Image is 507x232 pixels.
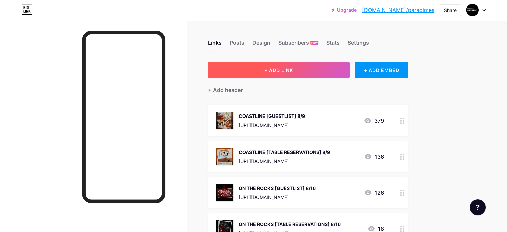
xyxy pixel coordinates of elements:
[466,4,479,16] img: Parallel Dimensions
[252,39,270,51] div: Design
[348,39,369,51] div: Settings
[311,41,318,45] span: NEW
[364,153,384,161] div: 136
[364,189,384,197] div: 126
[362,6,434,14] a: [DOMAIN_NAME]/paradimes
[208,62,350,78] button: + ADD LINK
[216,148,233,165] img: COASTLINE [TABLE RESERVATIONS] 8/9
[208,39,222,51] div: Links
[239,194,316,201] div: [URL][DOMAIN_NAME]
[326,39,340,51] div: Stats
[355,62,408,78] div: + ADD EMBED
[239,221,341,228] div: ON THE ROCKS [TABLE RESERVATIONS] 8/16
[216,112,233,129] img: COASTLINE [GUESTLIST] 8/9
[239,149,330,156] div: COASTLINE [TABLE RESERVATIONS] 8/9
[239,185,316,192] div: ON THE ROCKS [GUESTLIST] 8/16
[331,7,357,13] a: Upgrade
[208,86,243,94] div: + Add header
[239,112,305,120] div: COASTLINE [GUESTLIST] 8/9
[264,67,293,73] span: + ADD LINK
[230,39,244,51] div: Posts
[278,39,318,51] div: Subscribers
[444,7,457,14] div: Share
[216,184,233,201] img: ON THE ROCKS [GUESTLIST] 8/16
[239,122,305,129] div: [URL][DOMAIN_NAME]
[239,158,330,165] div: [URL][DOMAIN_NAME]
[364,117,384,125] div: 379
